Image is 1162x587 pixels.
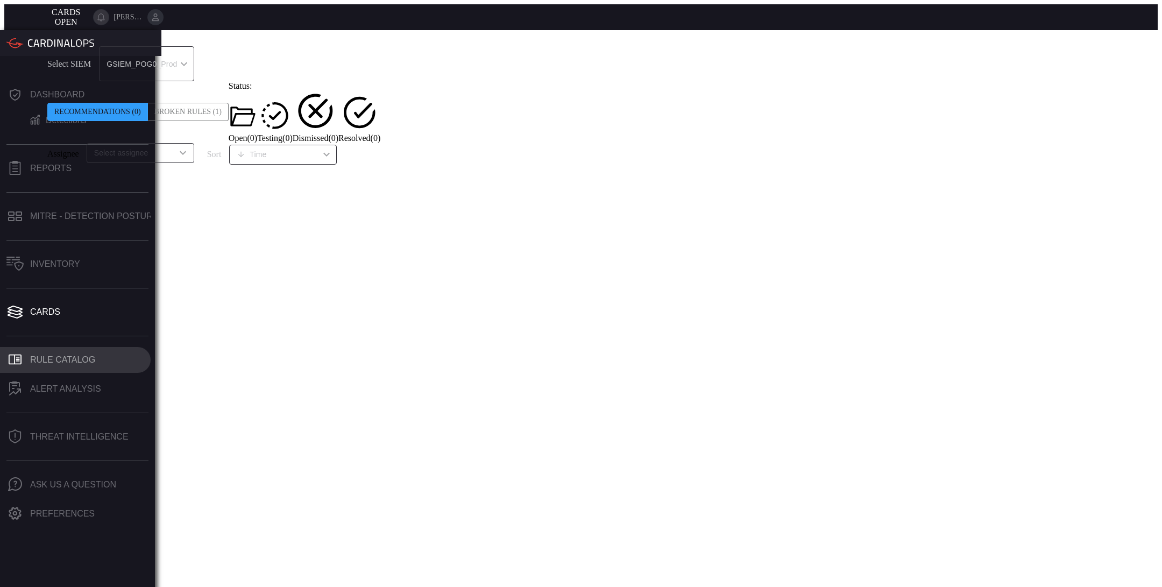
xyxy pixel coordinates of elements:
span: Open ( 0 ) [229,133,257,143]
div: MITRE - Detection Posture [30,211,158,221]
button: Open [175,145,190,160]
button: Testing(0) [257,100,293,143]
label: Select SIEM [47,59,91,69]
div: ALERT ANALYSIS [30,384,101,394]
span: Cards [52,8,80,17]
div: Detections [46,116,87,125]
span: Assignee [47,149,79,159]
span: Resolved ( 0 ) [338,133,380,143]
span: Dismissed ( 0 ) [293,133,338,143]
span: open [55,17,77,26]
div: Threat Intelligence [30,432,129,442]
input: Select assignee [90,146,173,160]
button: Resolved(0) [338,94,380,143]
div: Time [237,149,320,160]
div: Recommendations (0) [47,103,148,121]
span: [PERSON_NAME].[PERSON_NAME] [114,13,143,22]
p: GSIEM_POG0_Prod [107,59,177,69]
span: Status: [229,81,252,90]
div: Rule Catalog [30,355,95,365]
div: Preferences [30,509,95,519]
div: Broken Rules (1) [148,103,229,121]
div: Ask Us A Question [30,480,116,490]
div: Reports [30,164,72,173]
label: sort [207,150,222,159]
span: Testing ( 0 ) [257,133,293,143]
div: Dashboard [30,90,84,100]
div: Inventory [30,259,80,269]
button: Dismissed(0) [293,91,338,143]
div: Cards [30,307,60,317]
button: Open(0) [229,102,257,143]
